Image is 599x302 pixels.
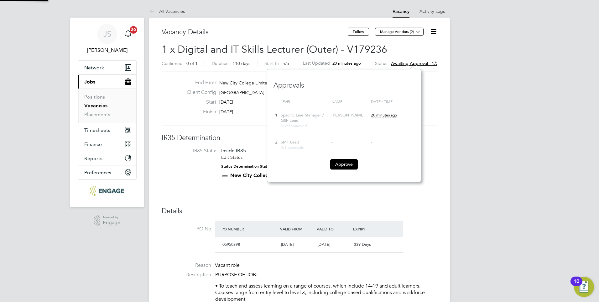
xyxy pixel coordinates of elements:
[162,28,348,37] h3: Vacancy Details
[162,226,211,232] label: PO No
[103,220,120,225] span: Engage
[348,28,369,36] button: Follow
[162,133,437,143] h3: IR35 Determination
[219,80,270,86] span: New City College Limited
[574,277,594,297] button: Open Resource Center, 10 new notifications
[162,207,437,216] h3: Details
[332,61,361,66] span: 20 minutes ago
[220,223,279,235] div: PO Number
[84,103,107,109] a: Vacancies
[219,109,233,115] span: [DATE]
[130,26,137,34] span: 20
[78,137,136,151] button: Finance
[103,30,111,38] span: JS
[371,112,397,117] span: 20 minutes ago
[221,154,242,160] a: Edit Status
[84,111,110,117] a: Placements
[330,159,358,169] button: Approve
[393,9,409,14] a: Vacancy
[78,89,136,123] div: Jobs
[331,140,368,145] div: -
[90,186,124,196] img: ncclondon-logo-retina.png
[78,46,137,54] span: Janet Smith
[215,272,437,278] p: PURPOSE OF JOB:
[315,223,352,235] div: Valid To
[273,75,414,90] h3: Approvals
[354,242,371,247] span: 339 Days
[78,151,136,165] button: Reports
[419,8,445,14] a: Activity Logs
[212,61,229,66] label: Duration
[182,89,216,96] label: Client Config
[182,109,216,115] label: Finish
[84,65,104,71] span: Network
[94,215,121,227] a: Powered byEngage
[78,165,136,179] button: Preferences
[219,99,233,105] span: [DATE]
[84,94,105,100] a: Positions
[78,75,136,89] button: Jobs
[330,96,369,107] div: Name
[279,223,315,235] div: Valid From
[162,43,387,56] span: 1 x Digital and IT Skills Lecturer (Outer) - V179236
[574,281,579,289] div: 10
[162,272,211,278] label: Description
[279,96,330,107] div: Level
[219,90,264,95] span: [GEOGRAPHIC_DATA]
[283,61,289,66] span: n/a
[331,113,368,118] div: [PERSON_NAME]
[186,61,198,66] span: 0 of 1
[122,24,134,44] a: 20
[182,79,216,86] label: End Hirer
[281,123,307,128] span: Level approved
[78,24,137,54] a: JS[PERSON_NAME]
[162,61,183,66] label: Confirmed
[221,148,246,154] span: Inside IR35
[303,60,330,66] label: Last Updated
[84,79,95,85] span: Jobs
[352,223,388,235] div: Expiry
[221,164,279,169] strong: Status Determination Statement
[375,28,424,36] button: Manage Vendors (2)
[371,140,413,145] div: -
[281,112,324,123] span: Specific Line Manager / GSF Lead
[78,186,137,196] a: Go to home page
[222,242,240,247] span: 05950398
[281,139,299,145] span: SMT Lead
[232,61,250,66] span: 110 days
[84,141,102,147] span: Finance
[84,170,111,175] span: Preferences
[215,262,240,268] span: Vacant role
[273,110,279,121] div: 1
[70,18,144,207] nav: Main navigation
[281,145,304,150] span: 0/1 approvals
[84,155,102,161] span: Reports
[168,148,217,154] label: IR35 Status
[182,99,216,105] label: Start
[84,127,110,133] span: Timesheets
[162,262,211,269] label: Reason
[103,215,120,220] span: Powered by
[230,172,295,178] a: New City Colleges IR... .pdf
[391,61,438,66] span: Awaiting approval - 1/2
[149,8,185,14] a: All Vacancies
[375,61,387,66] label: Status
[78,123,136,137] button: Timesheets
[264,61,279,66] label: Start In
[273,137,279,148] div: 2
[318,242,330,247] span: [DATE]
[281,242,294,247] span: [DATE]
[369,96,414,107] div: Date / time
[78,61,136,74] button: Network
